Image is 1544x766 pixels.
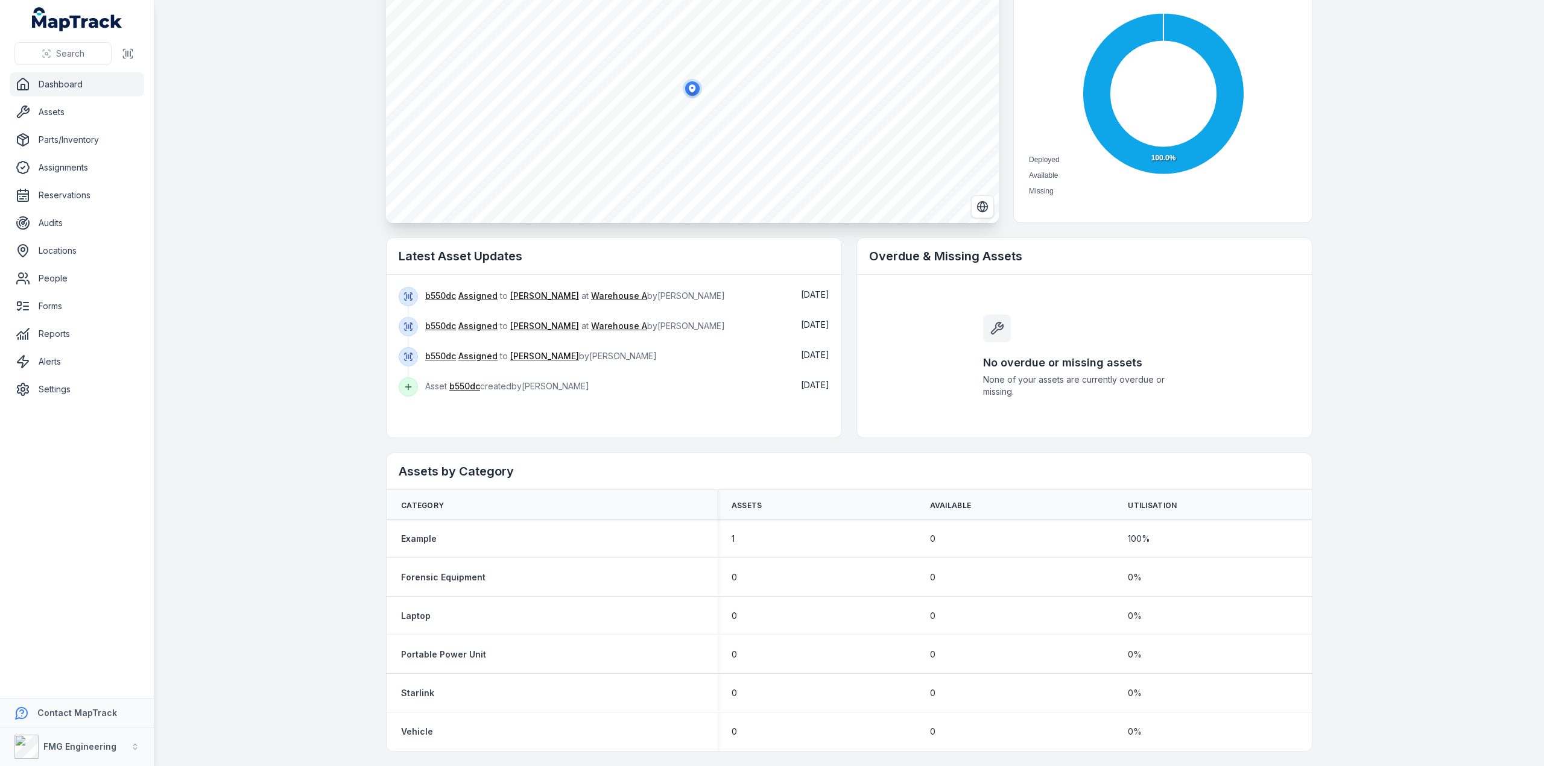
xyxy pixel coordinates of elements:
time: 2/10/2025, 3:53:37 PM [801,380,829,390]
a: Forensic Equipment [401,571,486,583]
h2: Overdue & Missing Assets [869,248,1300,265]
a: Dashboard [10,72,144,96]
span: 0 % [1128,726,1142,738]
span: None of your assets are currently overdue or missing. [983,374,1186,398]
span: to at by [PERSON_NAME] [425,290,725,301]
a: b550dc [425,320,456,332]
span: [DATE] [801,319,829,330]
span: 0 [732,726,737,738]
span: 1 [732,533,735,545]
span: 100 % [1128,533,1150,545]
span: 0 [732,648,737,661]
span: 0 [930,648,935,661]
a: [PERSON_NAME] [510,350,579,362]
button: Search [14,42,112,65]
h2: Assets by Category [399,463,1300,480]
span: Utilisation [1128,501,1177,510]
a: Alerts [10,350,144,374]
a: Portable Power Unit [401,648,486,661]
span: 0 [732,687,737,699]
span: [DATE] [801,289,829,300]
span: Assets [732,501,762,510]
a: Warehouse A [591,320,647,332]
span: Category [401,501,444,510]
span: 0 [930,610,935,622]
a: People [10,266,144,290]
span: Search [56,48,84,60]
h2: Latest Asset Updates [399,248,829,265]
span: Deployed [1029,155,1060,164]
h3: No overdue or missing assets [983,354,1186,371]
span: to by [PERSON_NAME] [425,351,657,361]
span: 0 [930,571,935,583]
a: b550dc [425,290,456,302]
a: Assigned [458,290,498,302]
a: Settings [10,377,144,401]
span: Missing [1029,187,1054,195]
a: Assignments [10,155,144,180]
span: 0 % [1128,648,1142,661]
time: 2/10/2025, 3:59:54 PM [801,350,829,360]
time: 2/10/2025, 4:01:15 PM [801,319,829,330]
time: 7/23/2025, 1:19:51 PM [801,289,829,300]
a: Locations [10,239,144,263]
a: [PERSON_NAME] [510,290,579,302]
span: Available [930,501,972,510]
span: Available [1029,171,1058,180]
a: Parts/Inventory [10,128,144,152]
strong: Contact MapTrack [37,708,117,718]
button: Switch to Satellite View [971,195,994,218]
span: 0 [732,571,737,583]
span: 0 [930,533,935,545]
span: 0 % [1128,687,1142,699]
span: 0 [930,726,935,738]
span: 0 % [1128,571,1142,583]
a: b550dc [425,350,456,362]
a: Warehouse A [591,290,647,302]
a: Starlink [401,687,434,699]
span: 0 % [1128,610,1142,622]
a: b550dc [449,380,480,392]
a: [PERSON_NAME] [510,320,579,332]
a: Reservations [10,183,144,207]
a: Laptop [401,610,431,622]
strong: FMG Engineering [43,741,116,752]
a: Assigned [458,350,498,362]
a: Audits [10,211,144,235]
span: 0 [930,687,935,699]
a: Reports [10,322,144,346]
span: [DATE] [801,350,829,360]
a: Assets [10,100,144,124]
a: Example [401,533,437,545]
a: Assigned [458,320,498,332]
span: 0 [732,610,737,622]
span: [DATE] [801,380,829,390]
a: MapTrack [32,7,122,31]
a: Vehicle [401,726,433,738]
span: Asset created by [PERSON_NAME] [425,381,589,391]
a: Forms [10,294,144,318]
span: to at by [PERSON_NAME] [425,321,725,331]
